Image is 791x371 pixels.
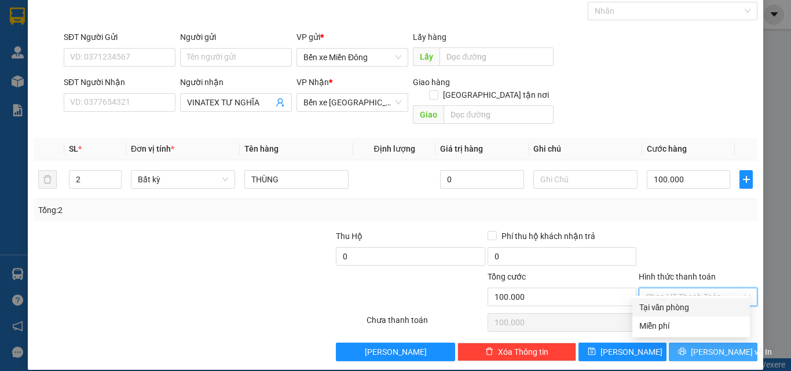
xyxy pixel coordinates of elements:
[6,63,80,88] li: VP Bến xe Miền Đông
[413,32,446,42] span: Lấy hàng
[600,346,662,358] span: [PERSON_NAME]
[38,170,57,189] button: delete
[739,170,753,189] button: plus
[64,76,175,89] div: SĐT Người Nhận
[639,272,716,281] label: Hình thức thanh toán
[588,347,596,357] span: save
[578,343,667,361] button: save[PERSON_NAME]
[303,49,401,66] span: Bến xe Miền Đông
[413,47,440,66] span: Lấy
[296,78,329,87] span: VP Nhận
[64,31,175,43] div: SĐT Người Gửi
[413,78,450,87] span: Giao hàng
[336,232,362,241] span: Thu Hộ
[691,346,772,358] span: [PERSON_NAME] và In
[440,170,523,189] input: 0
[444,105,554,124] input: Dọc đường
[180,76,292,89] div: Người nhận
[296,31,408,43] div: VP gửi
[438,89,554,101] span: [GEOGRAPHIC_DATA] tận nơi
[440,47,554,66] input: Dọc đường
[497,230,600,243] span: Phí thu hộ khách nhận trả
[669,343,757,361] button: printer[PERSON_NAME] và In
[244,170,349,189] input: VD: Bàn, Ghế
[498,346,548,358] span: Xóa Thông tin
[69,144,78,153] span: SL
[678,347,686,357] span: printer
[740,175,752,184] span: plus
[488,272,526,281] span: Tổng cước
[138,171,228,188] span: Bất kỳ
[131,144,174,153] span: Đơn vị tính
[647,144,687,153] span: Cước hàng
[373,144,415,153] span: Định lượng
[336,343,455,361] button: [PERSON_NAME]
[276,98,285,107] span: user-add
[440,144,483,153] span: Giá trị hàng
[80,63,154,101] li: VP Bến xe [GEOGRAPHIC_DATA]
[485,347,493,357] span: delete
[303,94,401,111] span: Bến xe Quảng Ngãi
[457,343,576,361] button: deleteXóa Thông tin
[365,346,427,358] span: [PERSON_NAME]
[365,314,486,334] div: Chưa thanh toán
[413,105,444,124] span: Giao
[180,31,292,43] div: Người gửi
[6,6,168,49] li: Rạng Đông Buslines
[38,204,306,216] div: Tổng: 2
[639,319,743,332] div: Miễn phí
[639,301,743,314] div: Tại văn phòng
[529,138,642,160] th: Ghi chú
[244,144,279,153] span: Tên hàng
[533,170,638,189] input: Ghi Chú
